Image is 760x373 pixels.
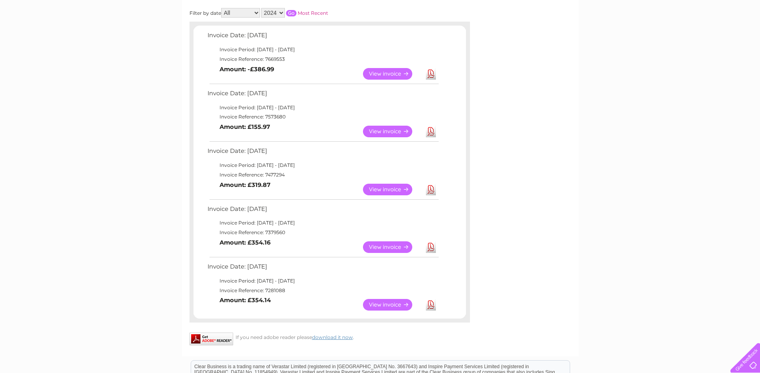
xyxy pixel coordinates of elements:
[363,126,422,137] a: View
[363,299,422,311] a: View
[206,170,440,180] td: Invoice Reference: 7477294
[734,34,752,40] a: Log out
[206,112,440,122] td: Invoice Reference: 7573680
[206,103,440,112] td: Invoice Period: [DATE] - [DATE]
[189,333,470,340] div: If you need adobe reader please .
[220,66,274,73] b: Amount: -£386.99
[206,30,440,45] td: Invoice Date: [DATE]
[206,45,440,54] td: Invoice Period: [DATE] - [DATE]
[298,10,328,16] a: Most Recent
[26,21,67,45] img: logo.png
[609,4,664,14] a: 0333 014 3131
[426,299,436,311] a: Download
[206,286,440,295] td: Invoice Reference: 7281088
[312,334,353,340] a: download it now
[206,276,440,286] td: Invoice Period: [DATE] - [DATE]
[426,68,436,80] a: Download
[206,146,440,160] td: Invoice Date: [DATE]
[363,241,422,253] a: View
[690,34,702,40] a: Blog
[661,34,685,40] a: Telecoms
[220,181,270,189] b: Amount: £319.87
[639,34,657,40] a: Energy
[220,297,271,304] b: Amount: £354.14
[189,8,400,18] div: Filter by date
[220,239,270,246] b: Amount: £354.16
[206,218,440,228] td: Invoice Period: [DATE] - [DATE]
[363,68,422,80] a: View
[191,4,570,39] div: Clear Business is a trading name of Verastar Limited (registered in [GEOGRAPHIC_DATA] No. 3667643...
[206,204,440,219] td: Invoice Date: [DATE]
[206,160,440,170] td: Invoice Period: [DATE] - [DATE]
[220,123,270,130] b: Amount: £155.97
[206,54,440,64] td: Invoice Reference: 7669553
[206,228,440,237] td: Invoice Reference: 7379560
[206,88,440,103] td: Invoice Date: [DATE]
[707,34,726,40] a: Contact
[363,184,422,195] a: View
[206,261,440,276] td: Invoice Date: [DATE]
[426,184,436,195] a: Download
[619,34,634,40] a: Water
[426,126,436,137] a: Download
[426,241,436,253] a: Download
